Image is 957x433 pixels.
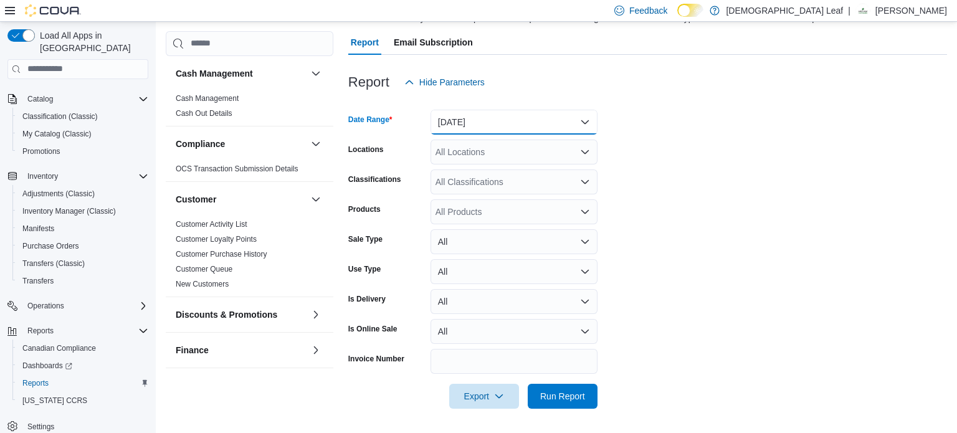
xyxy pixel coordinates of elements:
span: Inventory Manager (Classic) [22,206,116,216]
div: Compliance [166,161,333,181]
span: Cash Out Details [176,108,232,118]
button: Compliance [176,138,306,150]
label: Classifications [348,174,401,184]
span: My Catalog (Classic) [22,129,92,139]
button: Finance [176,344,306,356]
button: Reports [22,323,59,338]
div: Cash Management [166,91,333,126]
label: Sale Type [348,234,383,244]
span: Inventory [22,169,148,184]
button: [DATE] [431,110,598,135]
input: Dark Mode [677,4,703,17]
label: Date Range [348,115,393,125]
a: Customer Purchase History [176,250,267,259]
span: Transfers (Classic) [17,256,148,271]
span: Classification (Classic) [22,112,98,121]
h3: Discounts & Promotions [176,308,277,321]
a: Transfers (Classic) [17,256,90,271]
button: All [431,259,598,284]
a: Promotions [17,144,65,159]
button: Inventory [176,379,306,392]
span: Purchase Orders [22,241,79,251]
button: Purchase Orders [12,237,153,255]
span: Canadian Compliance [17,341,148,356]
a: Reports [17,376,54,391]
button: Hide Parameters [399,70,490,95]
div: Customer [166,217,333,297]
button: Open list of options [580,147,590,157]
button: Finance [308,343,323,358]
button: Compliance [308,136,323,151]
span: Manifests [17,221,148,236]
a: [US_STATE] CCRS [17,393,92,408]
p: | [848,3,850,18]
span: Operations [27,301,64,311]
a: Dashboards [17,358,77,373]
span: Washington CCRS [17,393,148,408]
span: Reports [27,326,54,336]
span: Dashboards [22,361,72,371]
a: Customer Activity List [176,220,247,229]
span: Inventory Manager (Classic) [17,204,148,219]
button: Catalog [22,92,58,107]
button: Run Report [528,384,598,409]
button: Inventory [2,168,153,185]
span: Customer Queue [176,264,232,274]
span: Classification (Classic) [17,109,148,124]
h3: Finance [176,344,209,356]
button: Cash Management [308,66,323,81]
p: [PERSON_NAME] [875,3,947,18]
a: Purchase Orders [17,239,84,254]
span: Operations [22,298,148,313]
button: Customer [176,193,306,206]
h3: Cash Management [176,67,253,80]
button: Operations [22,298,69,313]
span: Transfers [22,276,54,286]
button: Catalog [2,90,153,108]
span: [US_STATE] CCRS [22,396,87,406]
span: Settings [27,422,54,432]
button: Inventory Manager (Classic) [12,202,153,220]
span: Manifests [22,224,54,234]
span: Catalog [22,92,148,107]
label: Use Type [348,264,381,274]
span: Transfers [17,274,148,288]
button: Canadian Compliance [12,340,153,357]
button: Export [449,384,519,409]
button: Operations [2,297,153,315]
span: Customer Purchase History [176,249,267,259]
span: My Catalog (Classic) [17,126,148,141]
span: Transfers (Classic) [22,259,85,269]
button: My Catalog (Classic) [12,125,153,143]
span: Canadian Compliance [22,343,96,353]
label: Invoice Number [348,354,404,364]
span: Dashboards [17,358,148,373]
a: New Customers [176,280,229,288]
button: Cash Management [176,67,306,80]
span: Hide Parameters [419,76,485,88]
img: Cova [25,4,81,17]
button: Classification (Classic) [12,108,153,125]
a: Adjustments (Classic) [17,186,100,201]
label: Is Delivery [348,294,386,304]
a: OCS Transaction Submission Details [176,164,298,173]
span: Customer Loyalty Points [176,234,257,244]
a: My Catalog (Classic) [17,126,97,141]
span: Adjustments (Classic) [17,186,148,201]
button: Discounts & Promotions [308,307,323,322]
span: New Customers [176,279,229,289]
label: Products [348,204,381,214]
div: Breeanne Ridge [855,3,870,18]
a: Cash Out Details [176,109,232,118]
span: Report [351,30,379,55]
button: Inventory [22,169,63,184]
span: Cash Management [176,93,239,103]
button: Transfers [12,272,153,290]
button: Reports [12,374,153,392]
a: Customer Loyalty Points [176,235,257,244]
span: Email Subscription [394,30,473,55]
a: Cash Management [176,94,239,103]
button: Open list of options [580,177,590,187]
a: Manifests [17,221,59,236]
button: All [431,229,598,254]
